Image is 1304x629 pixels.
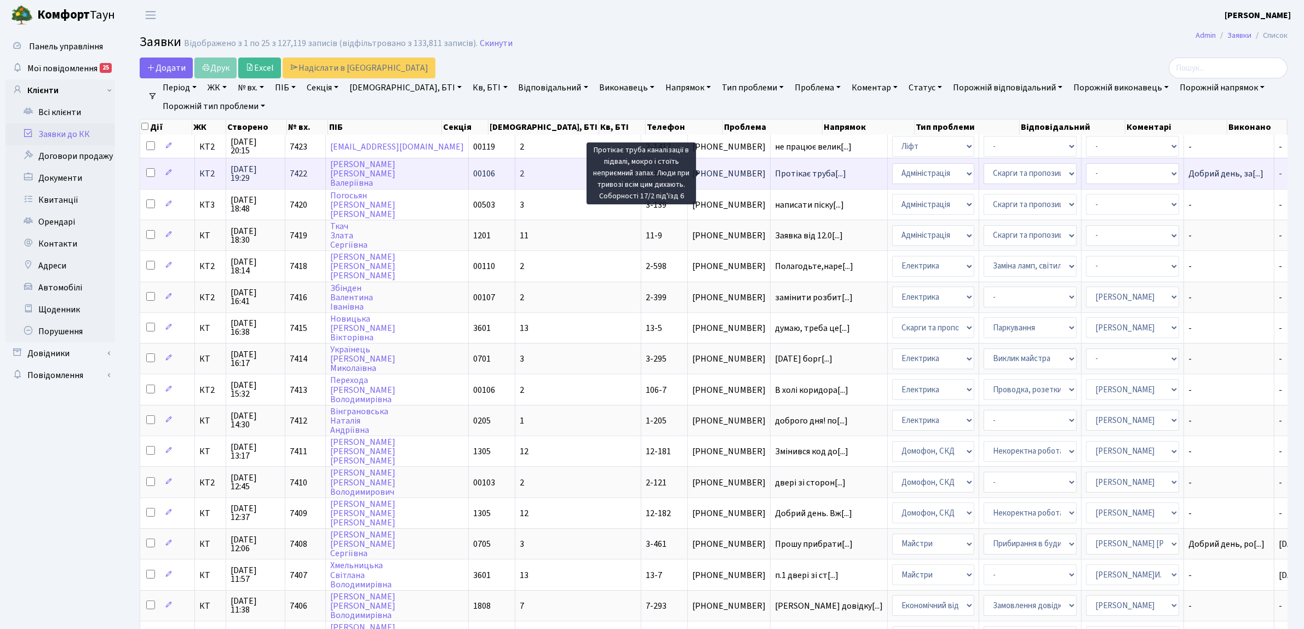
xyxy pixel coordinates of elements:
th: Виконано [1227,119,1288,135]
a: Порушення [5,321,115,342]
span: - [1279,445,1282,458]
span: Прошу прибрати[...] [775,538,853,550]
span: - [1188,142,1269,151]
a: ПІБ [271,78,300,97]
span: 3-295 [646,353,667,365]
th: Напрямок [823,119,915,135]
span: [PHONE_NUMBER] [692,262,766,271]
span: 3 [520,538,524,550]
a: Орендарі [5,211,115,233]
a: [PERSON_NAME][PERSON_NAME][PERSON_NAME] [330,436,395,467]
span: [PHONE_NUMBER] [692,509,766,518]
a: Статус [904,78,946,97]
span: КТ2 [199,262,221,271]
span: 7412 [290,415,307,427]
a: Порожній тип проблеми [158,97,269,116]
span: КТ2 [199,478,221,487]
span: [PHONE_NUMBER] [692,447,766,456]
span: - [1279,230,1282,242]
span: - [1279,507,1282,519]
span: 3601 [473,322,491,334]
span: - [1188,509,1269,518]
span: 13-5 [646,322,662,334]
span: двері зі сторон[...] [775,477,846,489]
a: Українець[PERSON_NAME]Миколаївна [330,344,395,374]
span: - [1188,201,1269,209]
a: [PERSON_NAME][PERSON_NAME]Сергіївна [330,529,395,559]
a: Виконавець [595,78,659,97]
span: 2-399 [646,291,667,304]
a: Admin [1196,30,1216,41]
span: [PHONE_NUMBER] [692,416,766,425]
a: Напрямок [661,78,715,97]
a: [PERSON_NAME][PERSON_NAME]Володимирович [330,467,395,498]
span: - [1279,199,1282,211]
a: Щоденник [5,299,115,321]
nav: breadcrumb [1179,24,1304,47]
span: 2 [520,168,524,180]
span: 3 [520,353,524,365]
span: 1 [520,415,524,427]
a: Скинути [480,38,513,49]
span: - [1188,478,1269,487]
span: - [1279,291,1282,304]
a: Тип проблеми [717,78,788,97]
a: Всі клієнти [5,101,115,123]
span: 00119 [473,141,495,153]
span: 3-461 [646,538,667,550]
span: КТ [199,324,221,333]
span: Мої повідомлення [27,62,97,75]
span: - [1188,386,1269,394]
a: Погосьян[PERSON_NAME][PERSON_NAME] [330,190,395,220]
div: Протікає труба каналізації в підвалі, мокро і стоїть неприємний запах. Люди при тривозі всім цим ... [587,142,696,204]
span: 7-293 [646,600,667,612]
b: [PERSON_NAME] [1225,9,1291,21]
span: - [1279,600,1282,612]
span: [DATE] 14:30 [231,411,280,429]
span: [DATE] 12:37 [231,504,280,522]
a: Панель управління [5,36,115,58]
span: [PERSON_NAME] довідку[...] [775,600,883,612]
span: 106-7 [646,384,667,396]
span: 00110 [473,260,495,272]
span: [DATE] 12:45 [231,473,280,491]
span: 2 [520,384,524,396]
span: 11 [520,230,529,242]
span: КТ [199,416,221,425]
a: Квитанції [5,189,115,211]
span: Додати [147,62,186,74]
span: - [1188,447,1269,456]
span: Добрий день. Вж[...] [775,507,852,519]
span: 7410 [290,477,307,489]
span: Таун [37,6,115,25]
th: № вх. [287,119,328,135]
span: [PHONE_NUMBER] [692,169,766,178]
a: [EMAIL_ADDRESS][DOMAIN_NAME] [330,141,464,153]
span: [PHONE_NUMBER] [692,354,766,363]
span: КТ3 [199,201,221,209]
span: 7409 [290,507,307,519]
span: [DATE] 13:17 [231,443,280,460]
span: [PHONE_NUMBER] [692,142,766,151]
span: 0701 [473,353,491,365]
span: [DATE] 18:48 [231,196,280,213]
span: КТ [199,540,221,548]
a: Довідники [5,342,115,364]
span: 7418 [290,260,307,272]
a: Заявки [1227,30,1251,41]
a: Адреси [5,255,115,277]
span: [PHONE_NUMBER] [692,386,766,394]
span: 7406 [290,600,307,612]
span: 2-121 [646,477,667,489]
span: 1-205 [646,415,667,427]
span: - [1188,231,1269,240]
a: ЖК [203,78,231,97]
th: Тип проблеми [915,119,1020,135]
span: 7422 [290,168,307,180]
span: [DATE] 15:32 [231,381,280,398]
th: Секція [442,119,489,135]
a: Додати [140,58,193,78]
span: Заявки [140,32,181,52]
span: 7416 [290,291,307,304]
span: 1201 [473,230,491,242]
